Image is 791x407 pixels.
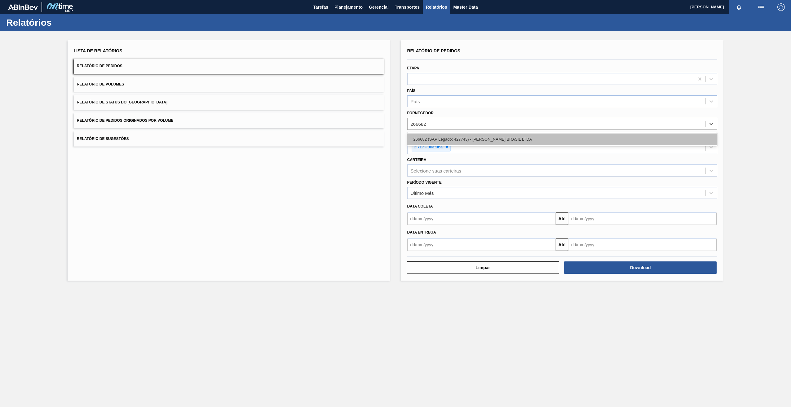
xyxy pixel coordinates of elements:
[313,3,328,11] span: Tarefas
[407,180,442,185] label: Período Vigente
[395,3,420,11] span: Transportes
[77,64,122,68] span: Relatório de Pedidos
[74,59,384,74] button: Relatório de Pedidos
[334,3,363,11] span: Planejamento
[758,3,765,11] img: userActions
[407,239,556,251] input: dd/mm/yyyy
[369,3,389,11] span: Gerencial
[74,95,384,110] button: Relatório de Status do [GEOGRAPHIC_DATA]
[74,77,384,92] button: Relatório de Volumes
[407,111,434,115] label: Fornecedor
[407,204,433,208] span: Data coleta
[6,19,116,26] h1: Relatórios
[412,143,444,151] div: BR17 - Juatuba
[407,230,436,234] span: Data entrega
[407,133,718,145] div: 266682 (SAP Legado: 427743) - [PERSON_NAME] BRASIL LTDA
[407,158,426,162] label: Carteira
[556,239,568,251] button: Até
[77,118,174,123] span: Relatório de Pedidos Originados por Volume
[77,137,129,141] span: Relatório de Sugestões
[556,212,568,225] button: Até
[407,89,416,93] label: País
[74,113,384,128] button: Relatório de Pedidos Originados por Volume
[411,99,420,104] div: País
[411,168,461,173] div: Selecione suas carteiras
[407,66,419,70] label: Etapa
[729,3,749,11] button: Notificações
[8,4,38,10] img: TNhmsLtSVTkK8tSr43FrP2fwEKptu5GPRR3wAAAABJRU5ErkJggg==
[77,100,167,104] span: Relatório de Status do [GEOGRAPHIC_DATA]
[453,3,478,11] span: Master Data
[407,212,556,225] input: dd/mm/yyyy
[568,239,717,251] input: dd/mm/yyyy
[426,3,447,11] span: Relatórios
[777,3,785,11] img: Logout
[568,212,717,225] input: dd/mm/yyyy
[407,261,559,274] button: Limpar
[407,48,461,53] span: Relatório de Pedidos
[74,48,122,53] span: Lista de Relatórios
[77,82,124,86] span: Relatório de Volumes
[411,190,434,196] div: Último Mês
[564,261,717,274] button: Download
[74,131,384,147] button: Relatório de Sugestões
